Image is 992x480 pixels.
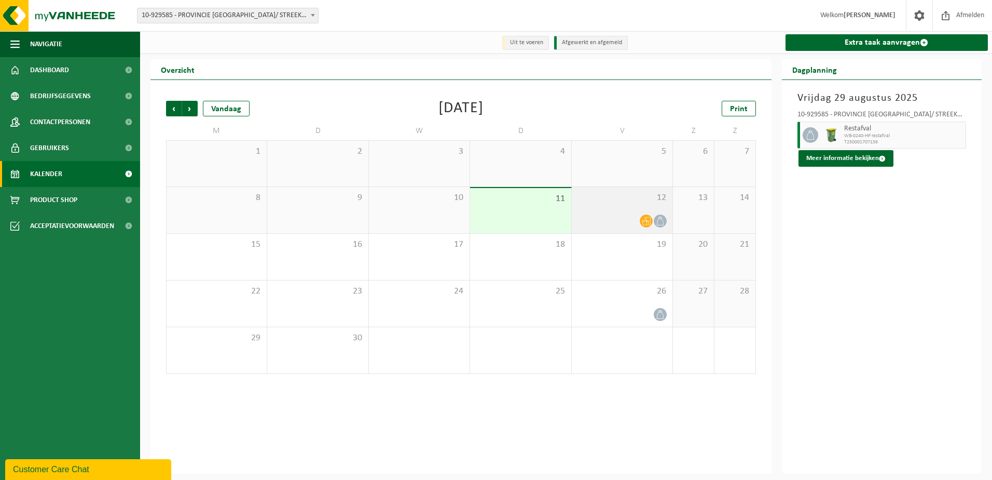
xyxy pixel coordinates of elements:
[730,105,748,113] span: Print
[30,187,77,213] span: Product Shop
[137,8,318,23] span: 10-929585 - PROVINCIE WEST-VLAANDEREN/ STREEKHUIS ZUID WEST-VLAANDEREN - KORTRIJK
[369,122,470,140] td: W
[844,11,895,19] strong: [PERSON_NAME]
[844,139,963,145] span: T250001707156
[374,239,464,250] span: 17
[5,457,173,480] iframe: chat widget
[172,286,261,297] span: 22
[267,122,368,140] td: D
[374,192,464,204] span: 10
[720,239,750,250] span: 21
[182,101,198,116] span: Volgende
[30,31,62,57] span: Navigatie
[577,239,667,250] span: 19
[272,192,363,204] span: 9
[714,122,756,140] td: Z
[823,127,839,143] img: WB-0240-HPE-GN-51
[678,286,709,297] span: 27
[172,192,261,204] span: 8
[475,193,566,205] span: 11
[272,239,363,250] span: 16
[572,122,673,140] td: V
[844,133,963,139] span: WB-0240-HP restafval
[172,239,261,250] span: 15
[798,150,893,167] button: Meer informatie bekijken
[577,286,667,297] span: 26
[554,36,628,50] li: Afgewerkt en afgemeld
[137,8,319,23] span: 10-929585 - PROVINCIE WEST-VLAANDEREN/ STREEKHUIS ZUID WEST-VLAANDEREN - KORTRIJK
[30,213,114,239] span: Acceptatievoorwaarden
[166,101,182,116] span: Vorige
[720,146,750,157] span: 7
[272,332,363,344] span: 30
[678,239,709,250] span: 20
[30,161,62,187] span: Kalender
[844,125,963,133] span: Restafval
[438,101,484,116] div: [DATE]
[272,286,363,297] span: 23
[172,146,261,157] span: 1
[577,192,667,204] span: 12
[577,146,667,157] span: 5
[673,122,714,140] td: Z
[720,192,750,204] span: 14
[797,111,967,122] div: 10-929585 - PROVINCIE [GEOGRAPHIC_DATA]/ STREEKHUIS [GEOGRAPHIC_DATA] - [GEOGRAPHIC_DATA]
[722,101,756,116] a: Print
[475,239,566,250] span: 18
[150,59,205,79] h2: Overzicht
[374,146,464,157] span: 3
[720,286,750,297] span: 28
[475,146,566,157] span: 4
[475,286,566,297] span: 25
[203,101,250,116] div: Vandaag
[678,192,709,204] span: 13
[782,59,847,79] h2: Dagplanning
[30,83,91,109] span: Bedrijfsgegevens
[786,34,988,51] a: Extra taak aanvragen
[166,122,267,140] td: M
[678,146,709,157] span: 6
[470,122,571,140] td: D
[797,90,967,106] h3: Vrijdag 29 augustus 2025
[272,146,363,157] span: 2
[30,57,69,83] span: Dashboard
[374,286,464,297] span: 24
[502,36,549,50] li: Uit te voeren
[30,135,69,161] span: Gebruikers
[30,109,90,135] span: Contactpersonen
[172,332,261,344] span: 29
